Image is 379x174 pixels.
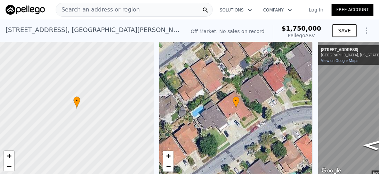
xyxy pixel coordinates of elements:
span: − [166,162,170,171]
span: + [7,151,11,160]
span: Search an address or region [56,6,140,14]
span: • [73,97,80,104]
span: + [166,151,170,160]
a: Zoom out [4,161,14,172]
span: − [7,162,11,171]
span: $1,750,000 [282,25,321,32]
button: Solutions [214,4,258,16]
span: • [233,97,240,104]
a: Log In [300,6,332,13]
div: Pellego ARV [282,32,321,39]
img: Pellego [6,5,45,15]
div: • [73,96,80,109]
a: Zoom in [163,151,174,161]
button: Show Options [360,24,373,38]
button: Company [258,4,298,16]
div: Off Market. No sales on record [191,28,265,35]
a: Free Account [332,4,373,16]
a: Zoom out [163,161,174,172]
div: • [233,96,240,109]
a: View on Google Maps [321,58,358,63]
a: Zoom in [4,151,14,161]
button: SAVE [332,24,357,37]
div: [STREET_ADDRESS] , [GEOGRAPHIC_DATA][PERSON_NAME] , CA 95132 [6,25,180,35]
